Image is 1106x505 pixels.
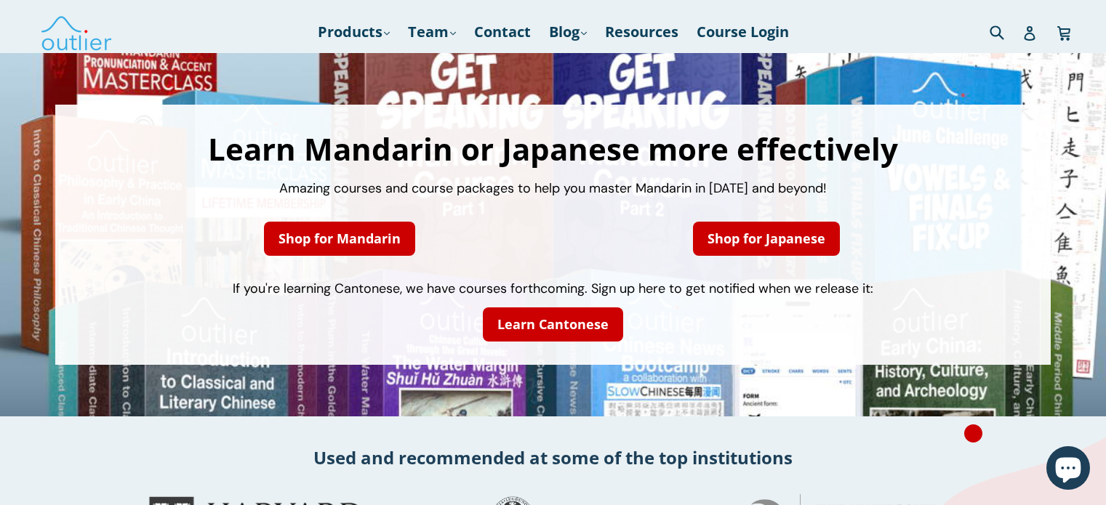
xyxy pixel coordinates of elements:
a: Course Login [689,19,796,45]
img: Outlier Linguistics [40,11,113,53]
a: Team [401,19,463,45]
a: Blog [542,19,594,45]
span: Amazing courses and course packages to help you master Mandarin in [DATE] and beyond! [279,179,827,197]
a: Shop for Japanese [693,222,840,256]
a: Shop for Mandarin [264,222,415,256]
a: Contact [467,19,538,45]
a: Resources [598,19,686,45]
input: Search [986,17,1026,47]
inbox-online-store-chat: Shopify online store chat [1042,446,1094,493]
h1: Learn Mandarin or Japanese more effectively [70,134,1036,164]
a: Products [310,19,397,45]
span: If you're learning Cantonese, we have courses forthcoming. Sign up here to get notified when we r... [233,280,873,297]
a: Learn Cantonese [483,307,623,342]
